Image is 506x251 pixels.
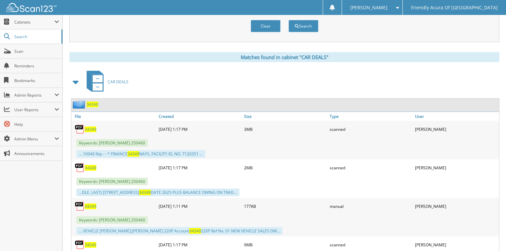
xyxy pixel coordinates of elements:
span: Reminders [14,63,59,69]
div: 3MB [242,123,328,136]
a: 34349 [85,126,96,132]
span: Friendly Acura Of [GEOGRAPHIC_DATA] [411,6,498,10]
button: Clear [251,20,281,32]
div: [DATE] 1:11 PM [157,200,243,213]
span: [PERSON_NAME] [350,6,387,10]
div: [DATE] 1:17 PM [157,123,243,136]
img: PDF.png [75,240,85,250]
div: [PERSON_NAME] [413,123,499,136]
span: Bookmarks [14,78,59,83]
div: 2MB [242,161,328,174]
div: manual [328,200,414,213]
a: 34349 [85,165,96,171]
div: 177KB [242,200,328,213]
div: [DATE] 1:17 PM [157,161,243,174]
a: Created [157,112,243,121]
span: 34349 [189,228,201,234]
span: Admin Menu [14,136,54,142]
a: Size [242,112,328,121]
div: ... VEHICLE [PERSON_NAME];[PERSON_NAME] 220P Account 220P Ref No. 01 NEW VEHICLE SALES DM... [76,227,283,235]
div: [PERSON_NAME] [413,200,499,213]
span: 34349 [139,190,151,195]
img: PDF.png [75,201,85,211]
span: Admin Reports [14,92,54,98]
span: Announcements [14,151,59,156]
div: scanned [328,161,414,174]
iframe: Chat Widget [473,219,506,251]
img: scan123-logo-white.svg [7,3,56,12]
span: Keywords: [PERSON_NAME] 250460 [76,216,148,224]
a: 34349 [87,102,98,107]
span: User Reports [14,107,54,113]
div: scanned [328,123,414,136]
a: 34349 [85,242,96,248]
img: folder2.png [73,100,87,109]
div: ... 10940 Nip - - * FINANCE NAYS, FACILITY ID, NO. 7120351 ... [76,150,205,158]
a: Type [328,112,414,121]
a: CAR DEALS [83,69,128,95]
span: Keywords: [PERSON_NAME] 250460 [76,139,148,147]
img: PDF.png [75,163,85,173]
span: Cabinets [14,19,54,25]
a: User [413,112,499,121]
span: Scan [14,48,59,54]
span: Keywords: [PERSON_NAME] 250460 [76,178,148,185]
span: Help [14,122,59,127]
span: Search [14,34,58,40]
span: CAR DEALS [108,79,128,85]
a: File [71,112,157,121]
a: 34349 [85,204,96,209]
div: Matches found in cabinet "CAR DEALS" [69,52,499,62]
div: ...DLE, LAST) [STREET_ADDRESS] DATE 2625 PLUS BALANCE OWING ON TRAD... [76,189,239,196]
div: [PERSON_NAME] [413,161,499,174]
img: PDF.png [75,124,85,134]
span: 34349 [127,151,139,157]
button: Search [289,20,318,32]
